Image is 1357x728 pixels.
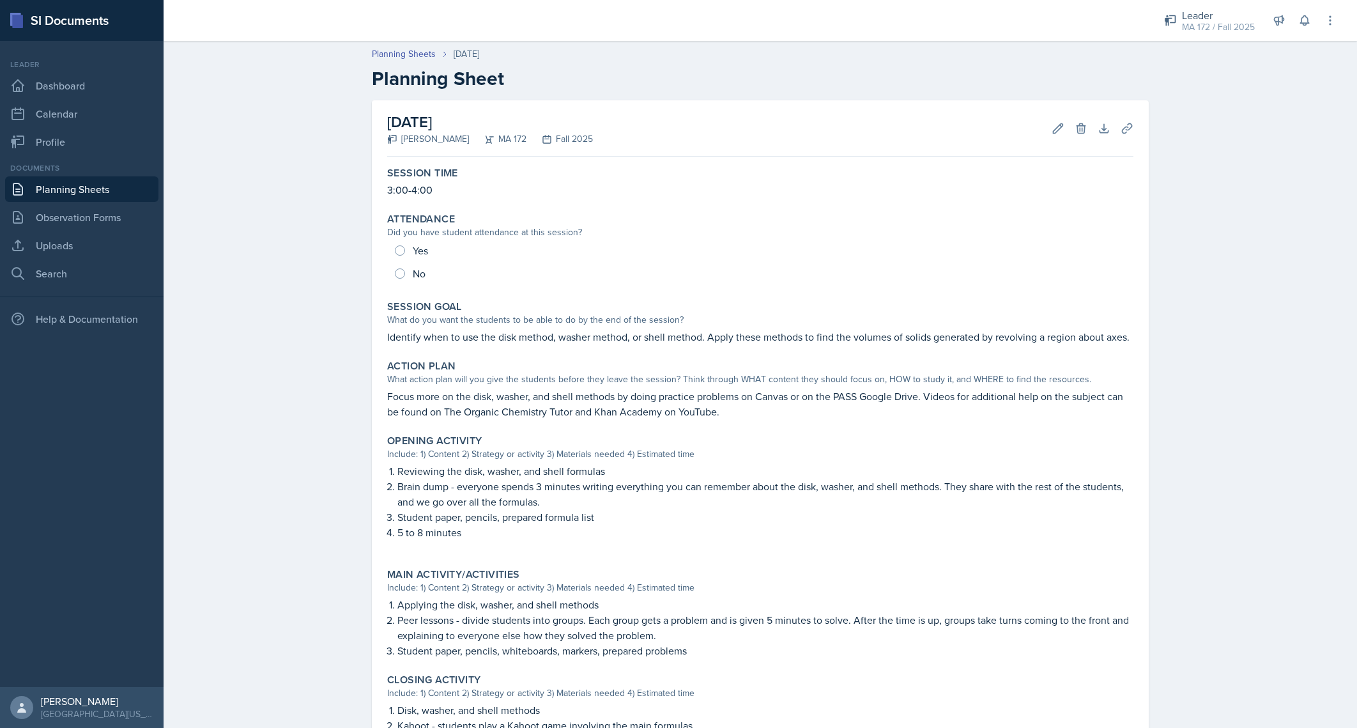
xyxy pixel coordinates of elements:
a: Dashboard [5,73,158,98]
p: Student paper, pencils, prepared formula list [397,509,1133,525]
p: 5 to 8 minutes [397,525,1133,540]
p: Identify when to use the disk method, washer method, or shell method. Apply these methods to find... [387,329,1133,345]
label: Opening Activity [387,435,482,447]
div: [PERSON_NAME] [387,132,469,146]
label: Attendance [387,213,455,226]
div: MA 172 [469,132,526,146]
a: Observation Forms [5,205,158,230]
p: Student paper, pencils, whiteboards, markers, prepared problems [397,643,1133,658]
div: What action plan will you give the students before they leave the session? Think through WHAT con... [387,373,1133,386]
a: Search [5,261,158,286]
h2: [DATE] [387,111,593,134]
div: MA 172 / Fall 2025 [1182,20,1255,34]
div: Include: 1) Content 2) Strategy or activity 3) Materials needed 4) Estimated time [387,686,1133,700]
p: Peer lessons - divide students into groups. Each group gets a problem and is given 5 minutes to s... [397,612,1133,643]
div: [GEOGRAPHIC_DATA][US_STATE] in [GEOGRAPHIC_DATA] [41,708,153,720]
div: Leader [1182,8,1255,23]
a: Planning Sheets [5,176,158,202]
a: Calendar [5,101,158,127]
a: Uploads [5,233,158,258]
p: Brain dump - everyone spends 3 minutes writing everything you can remember about the disk, washer... [397,479,1133,509]
label: Session Time [387,167,458,180]
p: Focus more on the disk, washer, and shell methods by doing practice problems on Canvas or on the ... [387,389,1133,419]
div: Include: 1) Content 2) Strategy or activity 3) Materials needed 4) Estimated time [387,447,1133,461]
div: Leader [5,59,158,70]
h2: Planning Sheet [372,67,1149,90]
p: Disk, washer, and shell methods [397,702,1133,718]
div: [PERSON_NAME] [41,695,153,708]
label: Main Activity/Activities [387,568,520,581]
div: Documents [5,162,158,174]
p: 3:00-4:00 [387,182,1133,197]
label: Session Goal [387,300,462,313]
p: Reviewing the disk, washer, and shell formulas [397,463,1133,479]
div: [DATE] [454,47,479,61]
label: Action Plan [387,360,456,373]
div: What do you want the students to be able to do by the end of the session? [387,313,1133,327]
div: Help & Documentation [5,306,158,332]
a: Planning Sheets [372,47,436,61]
p: Applying the disk, washer, and shell methods [397,597,1133,612]
label: Closing Activity [387,674,480,686]
div: Fall 2025 [526,132,593,146]
a: Profile [5,129,158,155]
div: Include: 1) Content 2) Strategy or activity 3) Materials needed 4) Estimated time [387,581,1133,594]
div: Did you have student attendance at this session? [387,226,1133,239]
